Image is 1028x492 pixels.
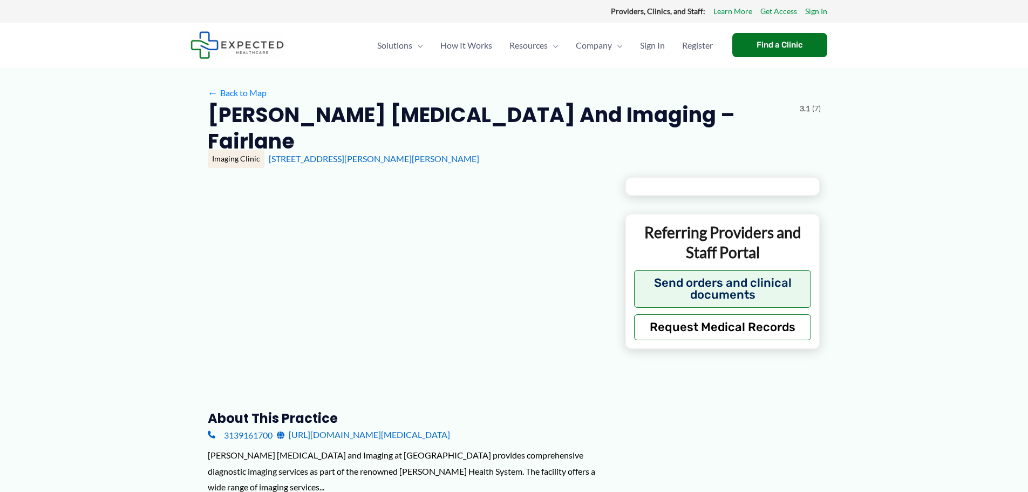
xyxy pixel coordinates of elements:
[501,26,567,64] a: ResourcesMenu Toggle
[208,87,218,98] span: ←
[634,270,812,308] button: Send orders and clinical documents
[377,26,412,64] span: Solutions
[208,427,273,443] a: 3139161700
[567,26,631,64] a: CompanyMenu Toggle
[190,31,284,59] img: Expected Healthcare Logo - side, dark font, small
[812,102,821,116] span: (7)
[509,26,548,64] span: Resources
[634,223,812,262] p: Referring Providers and Staff Portal
[277,427,450,443] a: [URL][DOMAIN_NAME][MEDICAL_DATA]
[208,150,264,168] div: Imaging Clinic
[612,26,623,64] span: Menu Toggle
[611,6,705,16] strong: Providers, Clinics, and Staff:
[369,26,721,64] nav: Primary Site Navigation
[412,26,423,64] span: Menu Toggle
[576,26,612,64] span: Company
[800,102,810,116] span: 3.1
[640,26,665,64] span: Sign In
[634,314,812,340] button: Request Medical Records
[673,26,721,64] a: Register
[440,26,492,64] span: How It Works
[269,153,479,164] a: [STREET_ADDRESS][PERSON_NAME][PERSON_NAME]
[631,26,673,64] a: Sign In
[682,26,713,64] span: Register
[732,33,827,57] a: Find a Clinic
[369,26,432,64] a: SolutionsMenu Toggle
[713,4,752,18] a: Learn More
[432,26,501,64] a: How It Works
[760,4,797,18] a: Get Access
[208,102,791,155] h2: [PERSON_NAME] [MEDICAL_DATA] and Imaging – Fairlane
[208,410,608,427] h3: About this practice
[548,26,559,64] span: Menu Toggle
[805,4,827,18] a: Sign In
[208,85,267,101] a: ←Back to Map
